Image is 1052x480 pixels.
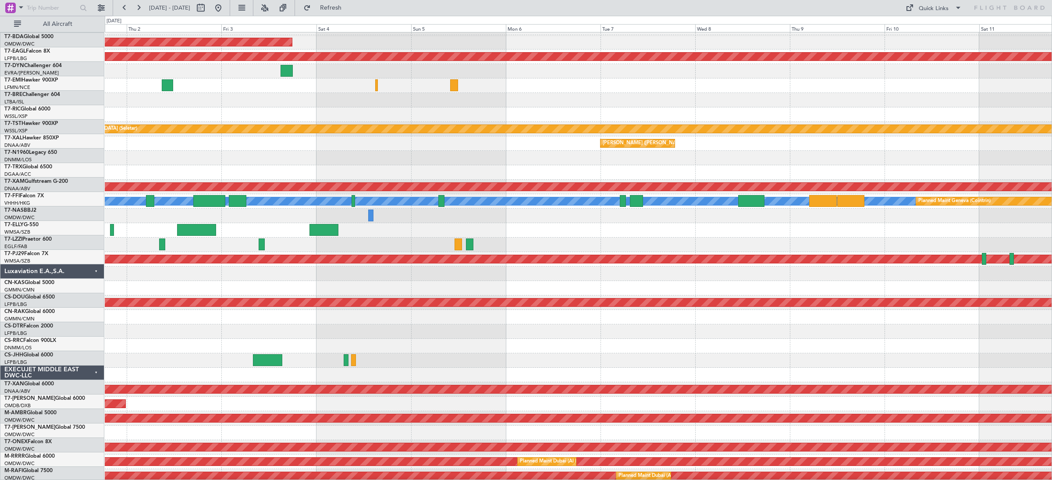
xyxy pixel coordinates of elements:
a: M-RRRRGlobal 6000 [4,454,55,459]
span: M-AMBR [4,410,27,416]
a: LFMN/NCE [4,84,30,91]
span: T7-DYN [4,63,24,68]
span: All Aircraft [23,21,92,27]
span: T7-RIC [4,107,21,112]
a: T7-XAMGulfstream G-200 [4,179,68,184]
span: CN-RAK [4,309,25,314]
a: OMDW/DWC [4,41,35,47]
a: T7-[PERSON_NAME]Global 6000 [4,396,85,401]
a: DNAA/ABV [4,388,30,395]
a: LFPB/LBG [4,301,27,308]
a: LFPB/LBG [4,359,27,366]
span: CS-JHH [4,352,23,358]
span: T7-PJ29 [4,251,24,256]
div: Planned Maint Dubai (Al Maktoum Intl) [520,455,606,468]
a: CS-JHHGlobal 6000 [4,352,53,358]
span: M-RRRR [4,454,25,459]
span: T7-BDA [4,34,24,39]
a: EVRA/[PERSON_NAME] [4,70,59,76]
a: T7-ONEXFalcon 8X [4,439,52,444]
a: T7-NASBBJ2 [4,208,36,213]
span: T7-ONEX [4,439,28,444]
span: Refresh [313,5,349,11]
a: M-RAFIGlobal 7500 [4,468,53,473]
a: CS-RRCFalcon 900LX [4,338,56,343]
a: EGLF/FAB [4,243,27,250]
span: T7-[PERSON_NAME] [4,425,55,430]
span: CS-RRC [4,338,23,343]
div: Thu 9 [790,24,885,32]
span: T7-NAS [4,208,24,213]
a: DNMM/LOS [4,345,32,351]
a: T7-XANGlobal 6000 [4,381,54,387]
a: OMDW/DWC [4,417,35,423]
a: LFPB/LBG [4,330,27,337]
a: T7-FFIFalcon 7X [4,193,44,199]
a: T7-LZZIPraetor 600 [4,237,52,242]
span: T7-XAN [4,381,24,387]
a: T7-XALHawker 850XP [4,135,59,141]
a: T7-DYNChallenger 604 [4,63,62,68]
span: T7-TRX [4,164,22,170]
div: Sat 4 [316,24,411,32]
a: T7-BDAGlobal 5000 [4,34,53,39]
a: T7-EMIHawker 900XP [4,78,58,83]
div: Fri 10 [885,24,979,32]
div: Mon 6 [506,24,601,32]
div: Planned Maint Geneva (Cointrin) [918,195,991,208]
a: WMSA/SZB [4,229,30,235]
a: T7-BREChallenger 604 [4,92,60,97]
a: LTBA/ISL [4,99,24,105]
span: T7-FFI [4,193,20,199]
a: LFPB/LBG [4,55,27,62]
a: DNMM/LOS [4,156,32,163]
span: CS-DTR [4,324,23,329]
span: CS-DOU [4,295,25,300]
a: OMDW/DWC [4,446,35,452]
a: DNAA/ABV [4,142,30,149]
span: T7-XAL [4,135,22,141]
button: Refresh [299,1,352,15]
a: T7-PJ29Falcon 7X [4,251,48,256]
a: M-AMBRGlobal 5000 [4,410,57,416]
div: Fri 3 [221,24,316,32]
input: Trip Number [27,1,77,14]
span: T7-[PERSON_NAME] [4,396,55,401]
span: T7-N1960 [4,150,29,155]
span: T7-ELLY [4,222,24,228]
a: OMDW/DWC [4,214,35,221]
span: T7-EMI [4,78,21,83]
div: Quick Links [919,4,949,13]
a: T7-ELLYG-550 [4,222,39,228]
button: All Aircraft [10,17,95,31]
a: CN-KASGlobal 5000 [4,280,54,285]
span: T7-EAGL [4,49,26,54]
a: OMDW/DWC [4,431,35,438]
a: T7-N1960Legacy 650 [4,150,57,155]
span: M-RAFI [4,468,23,473]
a: T7-TRXGlobal 6500 [4,164,52,170]
div: [PERSON_NAME] ([PERSON_NAME] Intl) [603,137,695,150]
a: T7-TSTHawker 900XP [4,121,58,126]
a: CS-DTRFalcon 2000 [4,324,53,329]
a: T7-RICGlobal 6000 [4,107,50,112]
div: Wed 8 [695,24,790,32]
span: CN-KAS [4,280,25,285]
span: T7-XAM [4,179,25,184]
button: Quick Links [901,1,966,15]
div: Thu 2 [127,24,221,32]
a: OMDB/DXB [4,402,31,409]
div: Sun 5 [411,24,506,32]
a: CS-DOUGlobal 6500 [4,295,55,300]
a: WMSA/SZB [4,258,30,264]
span: [DATE] - [DATE] [149,4,190,12]
span: T7-BRE [4,92,22,97]
a: GMMN/CMN [4,287,35,293]
a: T7-[PERSON_NAME]Global 7500 [4,425,85,430]
span: T7-LZZI [4,237,22,242]
div: Tue 7 [601,24,695,32]
a: CN-RAKGlobal 6000 [4,309,55,314]
a: T7-EAGLFalcon 8X [4,49,50,54]
a: DGAA/ACC [4,171,31,178]
span: T7-TST [4,121,21,126]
